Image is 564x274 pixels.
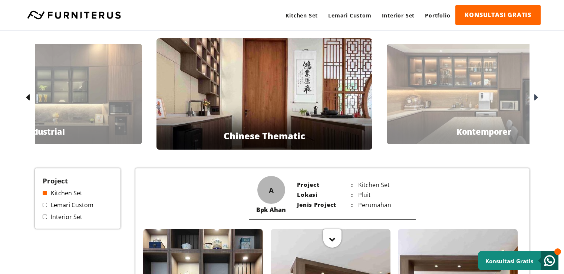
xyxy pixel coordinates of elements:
h3: Project [43,176,113,185]
p: Kitchen Set [353,181,408,189]
p: Lokasi [297,191,353,199]
p: Pluit [353,191,408,199]
p: Jenis Project [297,201,353,209]
p: Kontemporer [456,126,511,137]
a: Lemari Custom [43,201,113,209]
p: Chinese Thematic [224,130,305,142]
a: Konsultasi Gratis [478,251,558,270]
p: Perumahan [353,201,408,209]
a: KONSULTASI GRATIS [455,5,541,25]
p: Project [297,181,353,189]
p: Industrial [25,126,65,137]
small: Konsultasi Gratis [485,257,533,265]
a: Kitchen Set [43,189,113,197]
a: Kitchen Set [280,5,323,26]
a: Interior Set [377,5,420,26]
a: Portfolio [420,5,455,26]
a: Lemari Custom [323,5,376,26]
div: Bpk Ahan [256,206,286,214]
span: A [269,185,274,195]
a: Interior Set [43,213,113,221]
